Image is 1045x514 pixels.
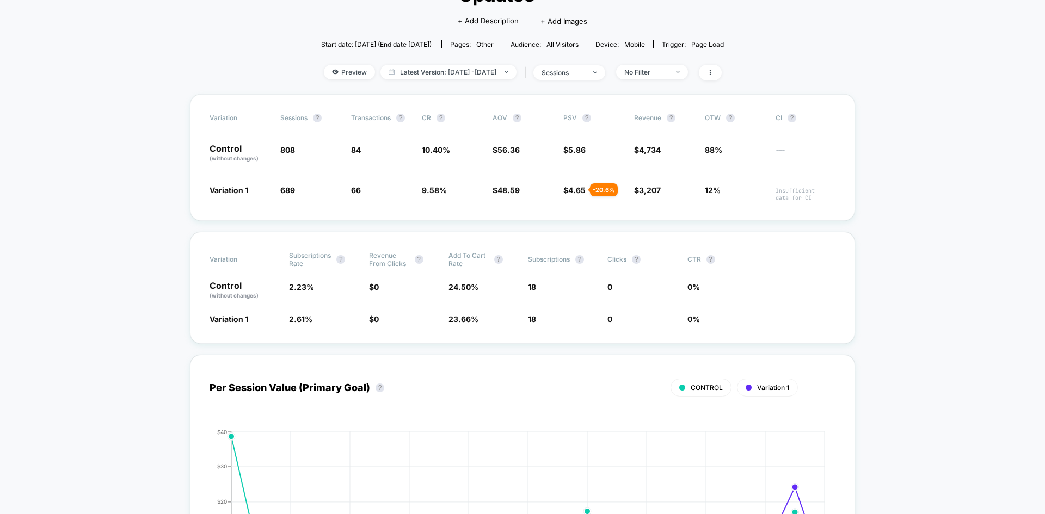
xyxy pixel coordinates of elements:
[607,255,626,263] span: Clicks
[639,185,661,195] span: 3,207
[513,114,521,122] button: ?
[369,282,379,292] span: $
[210,155,259,162] span: (without changes)
[493,145,520,154] span: $
[634,114,661,122] span: Revenue
[497,185,520,195] span: 48.59
[691,40,724,48] span: Page Load
[587,40,653,48] span: Device:
[563,185,586,195] span: $
[639,145,661,154] span: 4,734
[607,314,612,324] span: 0
[210,114,269,122] span: Variation
[448,314,478,324] span: 23.66 %
[476,40,494,48] span: other
[667,114,675,122] button: ?
[540,17,587,26] span: + Add Images
[568,145,586,154] span: 5.86
[374,314,379,324] span: 0
[336,255,345,264] button: ?
[210,281,278,300] p: Control
[369,251,409,268] span: Revenue From Clicks
[450,40,494,48] div: Pages:
[568,185,586,195] span: 4.65
[624,40,645,48] span: mobile
[776,187,835,201] span: Insufficient data for CI
[210,251,269,268] span: Variation
[687,314,700,324] span: 0 %
[351,145,361,154] span: 84
[324,65,375,79] span: Preview
[726,114,735,122] button: ?
[590,183,618,196] div: - 20.6 %
[280,185,295,195] span: 689
[691,383,723,392] span: CONTROL
[321,40,432,48] span: Start date: [DATE] (End date [DATE])
[396,114,405,122] button: ?
[511,40,579,48] div: Audience:
[528,314,536,324] span: 18
[705,114,765,122] span: OTW
[542,69,585,77] div: sessions
[289,282,314,292] span: 2.23 %
[776,114,835,122] span: CI
[788,114,796,122] button: ?
[493,185,520,195] span: $
[376,383,384,392] button: ?
[607,282,612,292] span: 0
[634,145,661,154] span: $
[210,292,259,299] span: (without changes)
[380,65,517,79] span: Latest Version: [DATE] - [DATE]
[351,114,391,122] span: Transactions
[280,114,308,122] span: Sessions
[415,255,423,264] button: ?
[494,255,503,264] button: ?
[493,114,507,122] span: AOV
[632,255,641,264] button: ?
[563,114,577,122] span: PSV
[422,114,431,122] span: CR
[437,114,445,122] button: ?
[289,251,331,268] span: Subscriptions Rate
[634,185,661,195] span: $
[210,185,248,195] span: Variation 1
[217,498,227,505] tspan: $20
[582,114,591,122] button: ?
[458,16,519,27] span: + Add Description
[210,314,248,324] span: Variation 1
[687,282,700,292] span: 0 %
[563,145,586,154] span: $
[351,185,361,195] span: 66
[662,40,724,48] div: Trigger:
[369,314,379,324] span: $
[575,255,584,264] button: ?
[624,68,668,76] div: No Filter
[313,114,322,122] button: ?
[389,69,395,75] img: calendar
[528,255,570,263] span: Subscriptions
[528,282,536,292] span: 18
[687,255,701,263] span: CTR
[593,71,597,73] img: end
[289,314,312,324] span: 2.61 %
[448,251,489,268] span: Add To Cart Rate
[448,282,478,292] span: 24.50 %
[374,282,379,292] span: 0
[280,145,295,154] span: 808
[497,145,520,154] span: 56.36
[422,185,447,195] span: 9.58 %
[522,65,533,80] span: |
[546,40,579,48] span: All Visitors
[757,383,789,392] span: Variation 1
[706,255,715,264] button: ?
[217,428,227,435] tspan: $40
[210,144,269,163] p: Control
[505,71,508,73] img: end
[705,185,721,195] span: 12%
[776,147,835,163] span: ---
[217,463,227,469] tspan: $30
[676,71,680,73] img: end
[705,145,722,154] span: 88%
[422,145,450,154] span: 10.40 %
